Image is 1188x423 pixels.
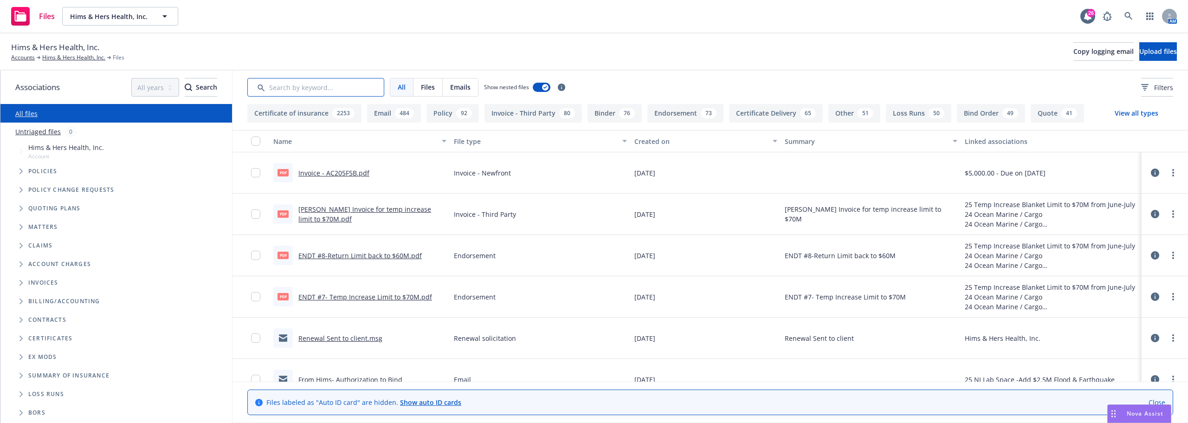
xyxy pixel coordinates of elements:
div: Name [273,137,436,146]
span: [DATE] [634,209,655,219]
span: Upload files [1139,47,1177,56]
div: Tree Example [0,141,232,292]
div: 50 [929,108,944,118]
div: 2253 [332,108,355,118]
div: File type [454,137,617,146]
span: Files [421,82,435,92]
a: Hims & Hers Health, Inc. [42,53,105,62]
button: Loss Runs [886,104,951,123]
a: Accounts [11,53,35,62]
a: Untriaged files [15,127,61,137]
div: 65 [800,108,816,118]
span: [DATE] [634,251,655,260]
span: Invoices [28,280,58,286]
div: 25 Temp Increase Blanket Limit to $70M from June-July [965,200,1135,209]
span: Claims [28,243,52,248]
button: Upload files [1139,42,1177,61]
button: Name [270,130,450,152]
input: Search by keyword... [247,78,384,97]
span: Emails [450,82,471,92]
button: Summary [781,130,962,152]
a: more [1168,374,1179,385]
span: Renewal Sent to client [785,333,854,343]
a: All files [15,109,38,118]
button: Copy logging email [1073,42,1134,61]
span: Account charges [28,261,91,267]
input: Toggle Row Selected [251,251,260,260]
span: Files labeled as "Auto ID card" are hidden. [266,397,461,407]
button: Quote [1031,104,1084,123]
a: Renewal Sent to client.msg [298,334,382,343]
div: 51 [858,108,873,118]
div: 41 [1061,108,1077,118]
div: Hims & Hers Health, Inc. [965,333,1040,343]
div: Drag to move [1108,405,1119,423]
span: Hims & Hers Health, Inc. [11,41,99,53]
div: Created on [634,137,767,146]
button: SearchSearch [185,78,217,97]
a: Invoice - AC205F5B.pdf [298,169,369,177]
div: 24 Ocean Marine / Cargo [965,302,1135,312]
div: 73 [701,108,717,118]
span: pdf [278,252,289,259]
span: Endorsement [454,292,496,302]
div: 25 NJ Lab Space -Add $2.5M Flood & Earthquake [965,375,1115,384]
button: Binder [588,104,642,123]
span: pdf [278,169,289,176]
span: All [398,82,406,92]
input: Select all [251,137,260,146]
input: Toggle Row Selected [251,168,260,177]
span: Hims & Hers Health, Inc. [70,12,150,21]
button: Endorsement [647,104,723,123]
span: Summary of insurance [28,373,110,378]
span: Ex Mods [28,354,57,360]
button: Created on [631,130,781,152]
button: Certificate Delivery [729,104,823,123]
span: [DATE] [634,292,655,302]
span: Loss Runs [28,391,64,397]
div: 80 [559,108,575,118]
div: Summary [785,137,948,146]
input: Toggle Row Selected [251,333,260,343]
span: [DATE] [634,168,655,178]
input: Toggle Row Selected [251,292,260,301]
div: 0 [65,126,77,137]
span: Hims & Hers Health, Inc. [28,143,104,152]
a: Close [1149,397,1165,407]
span: Show nested files [484,83,529,91]
a: more [1168,291,1179,302]
a: more [1168,208,1179,220]
div: Linked associations [965,137,1138,146]
button: Hims & Hers Health, Inc. [62,7,178,26]
span: Certificates [28,336,72,341]
div: 76 [619,108,635,118]
a: ENDT #7- Temp Increase Limit to $70M.pdf [298,293,432,301]
button: File type [450,130,631,152]
a: Switch app [1141,7,1159,26]
div: 24 Ocean Marine / Cargo [965,219,1135,229]
a: more [1168,167,1179,178]
div: 49 [1002,108,1018,118]
span: ENDT #8-Return Limit back to $60M [785,251,896,260]
span: Associations [15,81,60,93]
span: Nova Assist [1127,410,1163,417]
input: Toggle Row Selected [251,209,260,219]
span: Invoice - Newfront [454,168,511,178]
button: Filters [1141,78,1173,97]
span: Invoice - Third Party [454,209,516,219]
span: Quoting plans [28,206,81,211]
div: 484 [395,108,414,118]
span: BORs [28,410,45,416]
button: Email [367,104,421,123]
span: Filters [1141,83,1173,92]
span: ENDT #7- Temp Increase Limit to $70M [785,292,906,302]
a: Show auto ID cards [400,398,461,407]
a: Files [7,3,58,29]
div: 25 Temp Increase Blanket Limit to $70M from June-July [965,241,1135,251]
button: Bind Order [957,104,1025,123]
span: Filters [1154,83,1173,92]
div: 24 Ocean Marine / Cargo [965,292,1135,302]
div: $5,000.00 - Due on [DATE] [965,168,1046,178]
input: Toggle Row Selected [251,375,260,384]
a: Search [1119,7,1138,26]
